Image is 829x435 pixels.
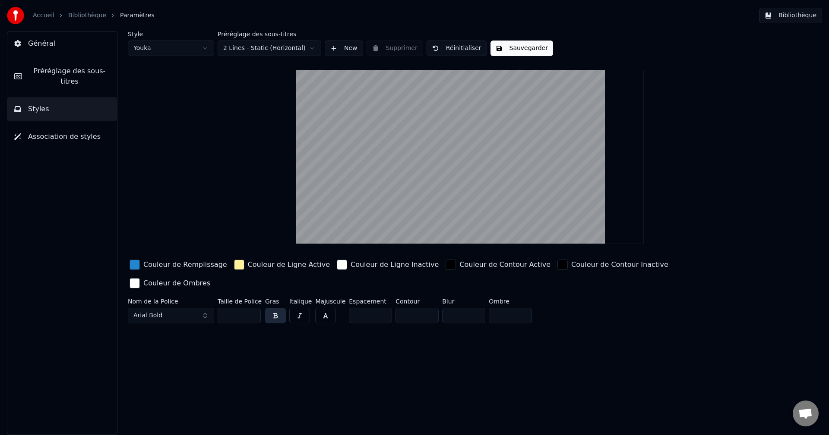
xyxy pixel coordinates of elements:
[218,31,321,37] label: Préréglage des sous-titres
[444,258,552,272] button: Couleur de Contour Active
[28,131,101,142] span: Association de styles
[128,31,214,37] label: Style
[33,11,155,20] nav: breadcrumb
[556,258,670,272] button: Couleur de Contour Inactive
[218,298,262,304] label: Taille de Police
[128,258,229,272] button: Couleur de Remplissage
[793,401,819,426] div: Ouvrir le chat
[7,31,117,56] button: Général
[28,38,55,49] span: Général
[7,125,117,149] button: Association de styles
[29,66,110,87] span: Préréglage des sous-titres
[351,260,439,270] div: Couleur de Ligne Inactive
[571,260,668,270] div: Couleur de Contour Inactive
[315,298,345,304] label: Majuscule
[248,260,330,270] div: Couleur de Ligne Active
[7,97,117,121] button: Styles
[133,311,162,320] span: Arial Bold
[120,11,155,20] span: Paramètres
[289,298,312,304] label: Italique
[489,298,532,304] label: Ombre
[349,298,392,304] label: Espacement
[759,8,822,23] button: Bibliothèque
[442,298,485,304] label: Blur
[232,258,332,272] button: Couleur de Ligne Active
[28,104,49,114] span: Styles
[396,298,439,304] label: Contour
[143,278,210,288] div: Couleur de Ombres
[427,41,487,56] button: Réinitialiser
[335,258,440,272] button: Couleur de Ligne Inactive
[490,41,553,56] button: Sauvegarder
[128,276,212,290] button: Couleur de Ombres
[7,59,117,94] button: Préréglage des sous-titres
[7,7,24,24] img: youka
[143,260,227,270] div: Couleur de Remplissage
[68,11,106,20] a: Bibliothèque
[33,11,54,20] a: Accueil
[128,298,214,304] label: Nom de la Police
[265,298,286,304] label: Gras
[459,260,551,270] div: Couleur de Contour Active
[325,41,363,56] button: New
